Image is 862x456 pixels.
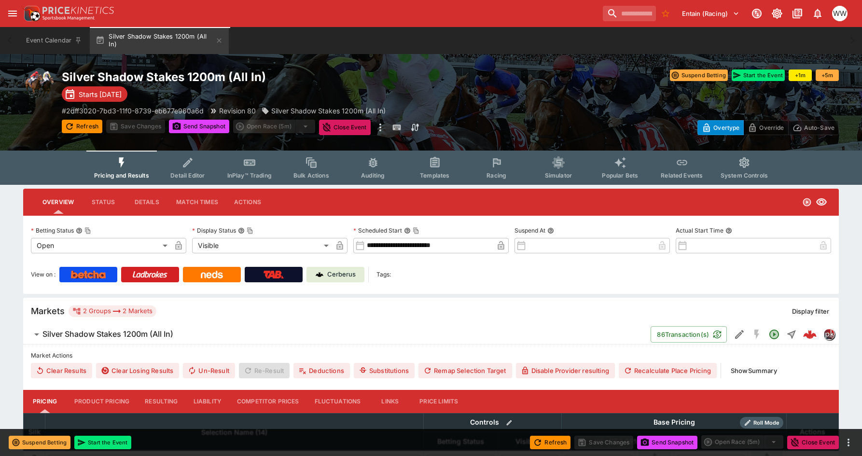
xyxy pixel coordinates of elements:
p: Auto-Save [804,123,834,133]
img: Betcha [71,271,106,278]
th: Silk [24,413,45,450]
button: Suspend Betting [670,69,728,81]
button: Notifications [809,5,826,22]
button: Close Event [319,120,371,135]
p: Scheduled Start [353,226,402,235]
button: Competitor Prices [229,390,307,413]
button: Un-Result [183,363,235,378]
svg: Open [802,197,812,207]
span: Pricing and Results [94,172,149,179]
button: Suspend At [547,227,554,234]
button: SGM Disabled [748,326,765,343]
th: Actions [786,413,838,450]
div: William Wallace [832,6,848,21]
span: Detail Editor [170,172,205,179]
button: Disable Provider resulting [516,363,615,378]
a: Cerberus [306,267,364,282]
button: Deductions [293,363,350,378]
p: Revision 80 [219,106,256,116]
button: William Wallace [829,3,850,24]
span: Popular Bets [602,172,638,179]
button: Copy To Clipboard [413,227,419,234]
button: Suspend Betting [9,436,70,449]
img: Sportsbook Management [42,16,95,20]
p: Actual Start Time [676,226,723,235]
img: pricekinetics [824,329,834,340]
button: Start the Event [74,436,131,449]
span: Related Events [661,172,703,179]
button: more [843,437,854,448]
div: Open [31,238,171,253]
span: Templates [420,172,449,179]
button: Silver Shadow Stakes 1200m (All In) [23,325,651,344]
label: View on : [31,267,56,282]
div: Base Pricing [650,416,699,428]
button: Override [743,120,788,135]
button: Recalculate Place Pricing [619,363,717,378]
span: Selection Name (14) [191,427,278,438]
p: Silver Shadow Stakes 1200m (All In) [271,106,386,116]
label: Tags: [376,267,391,282]
button: Fluctuations [307,390,369,413]
button: Betting StatusCopy To Clipboard [76,227,83,234]
span: Auditing [361,172,385,179]
button: Links [368,390,412,413]
p: Override [759,123,784,133]
button: Display StatusCopy To Clipboard [238,227,245,234]
svg: Visible [816,196,827,208]
img: Neds [201,271,222,278]
img: PriceKinetics Logo [21,4,41,23]
p: Cerberus [327,270,356,279]
button: Actions [226,191,269,214]
button: Send Snapshot [169,120,229,133]
svg: Open [768,329,780,340]
button: Bulk edit [503,416,515,429]
img: Ladbrokes [132,271,167,278]
span: Simulator [545,172,572,179]
p: Starts [DATE] [79,89,122,99]
div: Start From [697,120,839,135]
span: Racing [487,172,506,179]
p: Overtype [713,123,739,133]
button: Pricing [23,390,67,413]
button: Documentation [789,5,806,22]
span: Roll Mode [750,419,783,427]
button: Actual Start Time [725,227,732,234]
div: Silver Shadow Stakes 1200m (All In) [262,106,386,116]
span: Bulk Actions [293,172,329,179]
button: Copy To Clipboard [247,227,253,234]
button: more [375,120,386,135]
button: Close Event [787,436,839,449]
p: Suspend At [514,226,545,235]
button: Clear Results [31,363,92,378]
span: Re-Result [239,363,290,378]
button: Connected to PK [748,5,765,22]
button: Details [125,191,168,214]
button: Straight [783,326,800,343]
span: InPlay™ Trading [227,172,272,179]
button: Clear Losing Results [96,363,179,378]
button: +5m [816,69,839,81]
h6: Silver Shadow Stakes 1200m (All In) [42,329,173,339]
button: Scheduled StartCopy To Clipboard [404,227,411,234]
th: Controls [424,413,562,432]
img: logo-cerberus--red.svg [803,328,817,341]
p: Betting Status [31,226,74,235]
button: Substitutions [354,363,415,378]
button: Refresh [62,120,102,133]
button: Overview [35,191,82,214]
button: ShowSummary [725,363,783,378]
button: Silver Shadow Stakes 1200m (All In) [90,27,229,54]
img: TabNZ [264,271,284,278]
button: Status [82,191,125,214]
button: Event Calendar [20,27,88,54]
div: pricekinetics [823,329,835,340]
button: Start the Event [732,69,785,81]
button: Remap Selection Target [418,363,512,378]
button: Toggle light/dark mode [768,5,786,22]
button: open drawer [4,5,21,22]
p: Copy To Clipboard [62,106,204,116]
button: Refresh [530,436,570,449]
div: Event type filters [86,151,776,185]
img: horse_racing.png [23,69,54,100]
